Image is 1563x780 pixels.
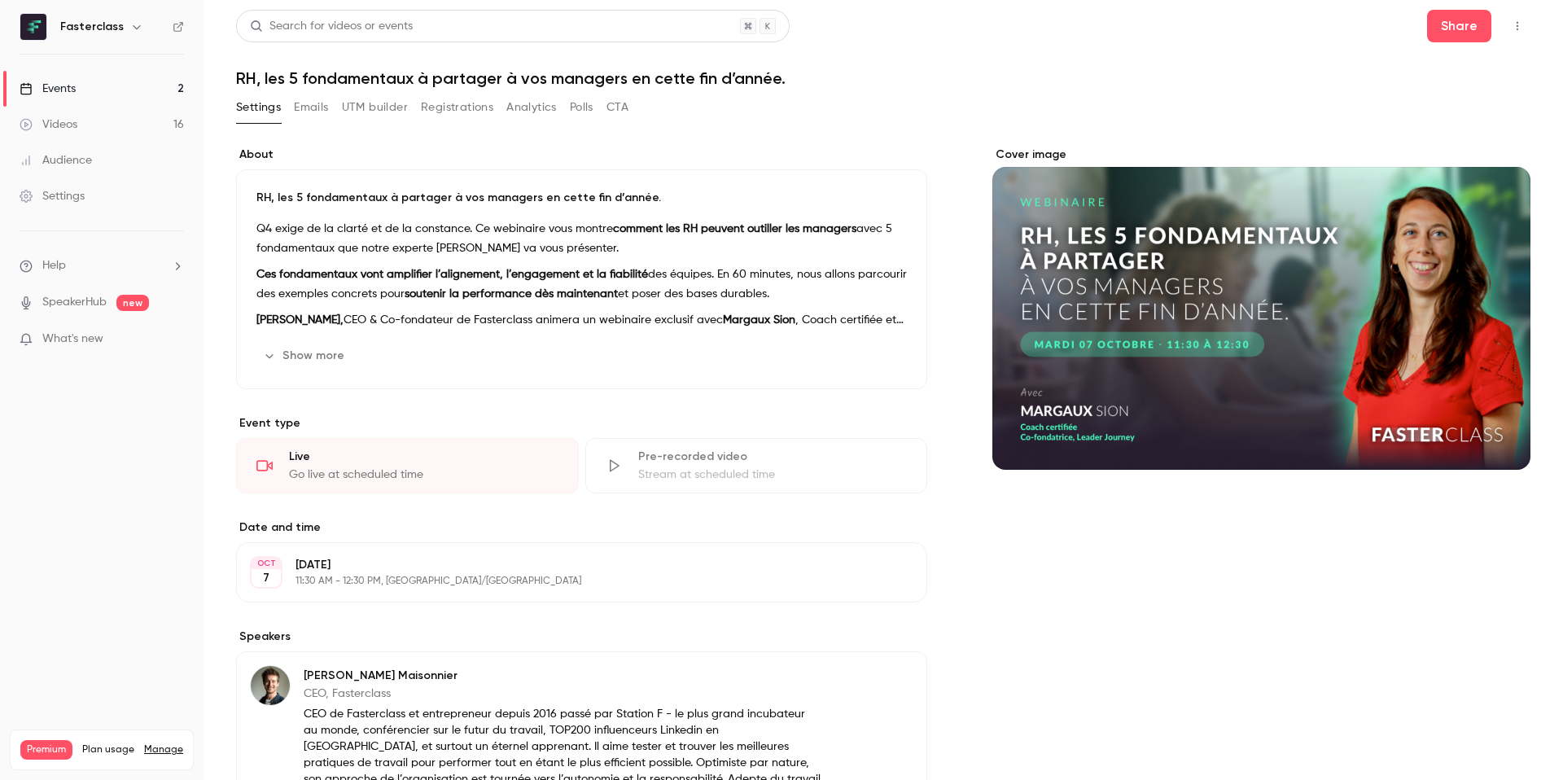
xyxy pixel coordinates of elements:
div: Live [289,449,558,465]
div: OCT [252,558,281,569]
a: SpeakerHub [42,294,107,311]
li: help-dropdown-opener [20,257,184,274]
p: 7 [263,570,269,586]
button: Polls [570,94,593,121]
div: LiveGo live at scheduled time [236,438,579,493]
strong: soutenir la performance dès maintenant [405,288,618,300]
div: Stream at scheduled time [638,467,908,483]
button: Emails [294,94,328,121]
div: Videos [20,116,77,133]
div: Pre-recorded video [638,449,908,465]
strong: Ces fondamentaux vont amplifier l’alignement, l’engagement et la fiabilité [256,269,648,280]
p: CEO & Co-fondateur de Fasterclass animera un webinaire exclusif avec , Coach certifiée et co-fond... [256,310,907,330]
h1: RH, les 5 fondamentaux à partager à vos managers en cette fin d’année. [236,68,1530,88]
p: RH, les 5 fondamentaux à partager à vos managers en cette fin d’année. [256,190,907,206]
p: 11:30 AM - 12:30 PM, [GEOGRAPHIC_DATA]/[GEOGRAPHIC_DATA] [296,575,841,588]
strong: comment les RH peuvent outiller les managers [613,223,856,234]
div: Events [20,81,76,97]
iframe: Noticeable Trigger [164,332,184,347]
button: Show more [256,343,354,369]
div: Audience [20,152,92,169]
p: CEO, Fasterclass [304,686,821,702]
p: Event type [236,415,927,432]
button: Registrations [421,94,493,121]
strong: [PERSON_NAME], [256,314,344,326]
label: Speakers [236,629,927,645]
img: Fasterclass [20,14,46,40]
button: UTM builder [342,94,408,121]
a: Manage [144,743,183,756]
div: Settings [20,188,85,204]
label: About [236,147,927,163]
p: [PERSON_NAME] Maisonnier [304,668,821,684]
span: What's new [42,331,103,348]
p: des équipes. En 60 minutes, nous allons parcourir des exemples concrets pour et poser des bases d... [256,265,907,304]
div: Search for videos or events [250,18,413,35]
span: Premium [20,740,72,760]
h6: Fasterclass [60,19,124,35]
div: Pre-recorded videoStream at scheduled time [585,438,928,493]
button: Analytics [506,94,557,121]
img: Raphael Maisonnier [251,666,290,705]
span: Help [42,257,66,274]
p: [DATE] [296,557,841,573]
span: new [116,295,149,311]
div: Go live at scheduled time [289,467,558,483]
section: Cover image [992,147,1530,470]
span: Plan usage [82,743,134,756]
p: Q4 exige de la clarté et de la constance. Ce webinaire vous montre avec 5 fondamentaux que notre ... [256,219,907,258]
button: Settings [236,94,281,121]
label: Date and time [236,519,927,536]
button: CTA [606,94,628,121]
label: Cover image [992,147,1530,163]
strong: Margaux Sion [723,314,795,326]
button: Share [1427,10,1491,42]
